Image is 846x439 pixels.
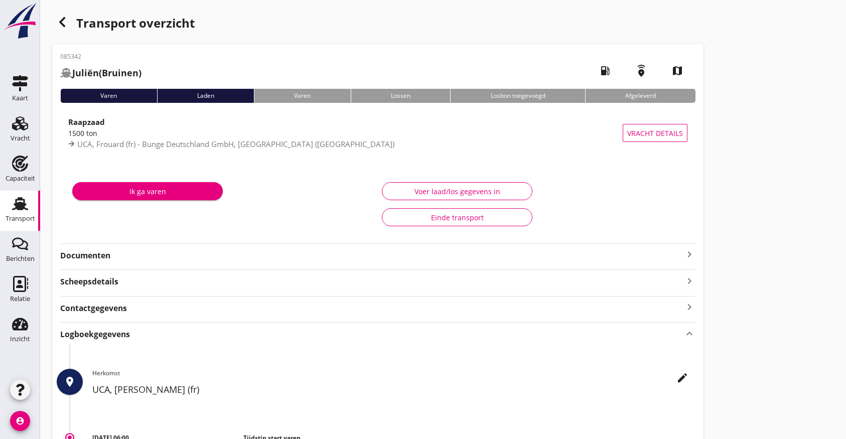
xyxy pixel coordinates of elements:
i: keyboard_arrow_right [683,248,695,260]
strong: Scheepsdetails [60,276,118,287]
div: Varen [254,89,351,103]
button: Voer laad/los gegevens in [382,182,532,200]
strong: Juliën [72,67,99,79]
div: Voer laad/los gegevens in [390,186,524,197]
i: map [663,57,691,85]
div: Kaart [12,95,28,101]
div: Laden [157,89,254,103]
i: keyboard_arrow_right [683,301,695,314]
button: Vracht details [623,124,687,142]
div: Losbon toegevoegd [450,89,585,103]
button: Einde transport [382,208,532,226]
h2: (Bruinen) [60,66,142,80]
button: Ik ga varen [72,182,223,200]
div: 1500 ton [68,128,623,138]
div: Inzicht [10,336,30,342]
span: Herkomst [92,369,120,377]
i: place [64,376,76,388]
a: Raapzaad1500 tonUCA, Frouard (fr) - Bunge Deutschland GmbH, [GEOGRAPHIC_DATA] ([GEOGRAPHIC_DATA])... [60,111,695,155]
span: UCA, Frouard (fr) - Bunge Deutschland GmbH, [GEOGRAPHIC_DATA] ([GEOGRAPHIC_DATA]) [77,139,394,149]
i: edit [676,372,688,384]
div: Ik ga varen [80,186,215,197]
i: local_gas_station [591,57,619,85]
div: Relatie [10,296,30,302]
i: keyboard_arrow_right [683,274,695,287]
strong: Logboekgegevens [60,329,130,340]
i: keyboard_arrow_up [683,327,695,340]
div: Transport overzicht [52,12,703,36]
div: Lossen [351,89,451,103]
span: Vracht details [627,128,683,138]
div: Vracht [11,135,30,141]
div: Varen [60,89,157,103]
div: Capaciteit [6,175,35,182]
i: emergency_share [627,57,655,85]
p: 085342 [60,52,142,61]
div: Einde transport [390,212,524,223]
div: Berichten [6,255,35,262]
i: account_circle [10,411,30,431]
strong: Raapzaad [68,117,105,127]
div: Transport [6,215,35,222]
strong: Contactgegevens [60,303,127,314]
h2: UCA, [PERSON_NAME] (fr) [92,383,695,396]
div: Afgeleverd [585,89,696,103]
img: logo-small.a267ee39.svg [2,3,38,40]
strong: Documenten [60,250,683,261]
